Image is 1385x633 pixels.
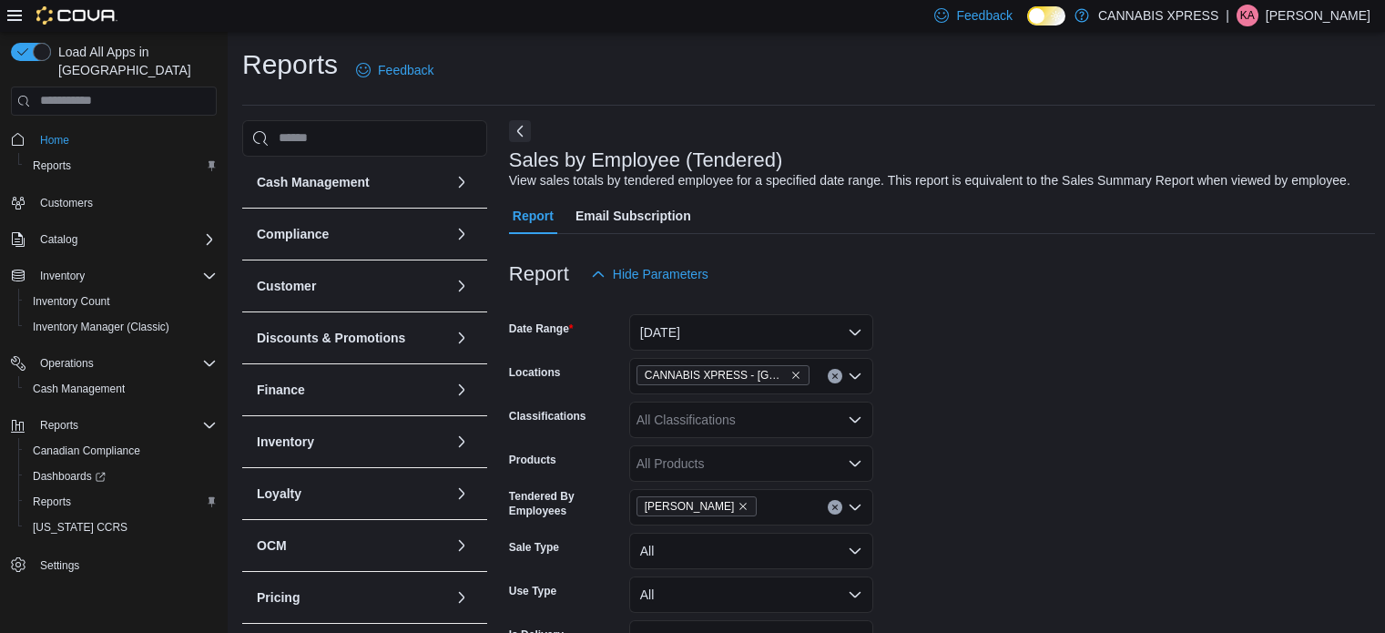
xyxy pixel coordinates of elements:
nav: Complex example [11,119,217,626]
button: Inventory [257,433,447,451]
button: Home [4,127,224,153]
a: Inventory Count [25,291,117,312]
button: Cash Management [451,171,473,193]
button: Compliance [451,223,473,245]
div: Kaylea Anderson-Masson [1237,5,1258,26]
a: Reports [25,491,78,513]
button: Finance [257,381,447,399]
span: Report [513,198,554,234]
span: Reports [25,491,217,513]
button: OCM [451,535,473,556]
a: Feedback [349,52,441,88]
span: Email Subscription [575,198,691,234]
p: | [1226,5,1229,26]
h3: Loyalty [257,485,301,503]
span: Feedback [956,6,1012,25]
button: Reports [4,413,224,438]
button: Loyalty [257,485,447,503]
button: OCM [257,536,447,555]
span: Inventory Manager (Classic) [33,320,169,334]
span: Home [33,128,217,151]
h3: Cash Management [257,173,370,191]
button: Reports [18,489,224,515]
button: Remove Grace Brownson from selection in this group [738,501,749,512]
button: Clear input [828,369,842,383]
label: Locations [509,365,561,380]
span: Load All Apps in [GEOGRAPHIC_DATA] [51,43,217,79]
h3: Sales by Employee (Tendered) [509,149,783,171]
h3: Compliance [257,225,329,243]
span: Feedback [378,61,433,79]
label: Date Range [509,322,574,336]
span: Customers [33,191,217,214]
a: Canadian Compliance [25,440,148,462]
button: Discounts & Promotions [451,327,473,349]
button: Cash Management [18,376,224,402]
label: Products [509,453,556,467]
span: Catalog [40,232,77,247]
a: Inventory Manager (Classic) [25,316,177,338]
span: Operations [40,356,94,371]
span: Reports [25,155,217,177]
span: Settings [40,558,79,573]
h1: Reports [242,46,338,83]
label: Tendered By Employees [509,489,622,518]
button: Customers [4,189,224,216]
button: Inventory [4,263,224,289]
span: [PERSON_NAME] [645,497,735,516]
p: [PERSON_NAME] [1266,5,1370,26]
label: Classifications [509,409,586,424]
button: Customer [257,277,447,295]
button: Reports [33,414,86,436]
span: Reports [33,414,217,436]
h3: OCM [257,536,287,555]
span: Customers [40,196,93,210]
span: Reports [40,418,78,433]
button: Inventory Manager (Classic) [18,314,224,340]
button: Inventory Count [18,289,224,314]
h3: Inventory [257,433,314,451]
button: Remove CANNABIS XPRESS - North Gower (Church Street) from selection in this group [790,370,801,381]
button: Inventory [33,265,92,287]
button: Cash Management [257,173,447,191]
label: Use Type [509,584,556,598]
button: Discounts & Promotions [257,329,447,347]
button: Hide Parameters [584,256,716,292]
button: Open list of options [848,500,862,515]
span: Home [40,133,69,148]
button: Catalog [33,229,85,250]
a: Dashboards [18,464,224,489]
img: Cova [36,6,117,25]
span: Cash Management [25,378,217,400]
h3: Discounts & Promotions [257,329,405,347]
span: Inventory Manager (Classic) [25,316,217,338]
button: Operations [4,351,224,376]
button: Open list of options [848,369,862,383]
button: [DATE] [629,314,873,351]
span: [US_STATE] CCRS [33,520,127,535]
span: Dark Mode [1027,26,1028,26]
h3: Customer [257,277,316,295]
span: Catalog [33,229,217,250]
span: Canadian Compliance [33,444,140,458]
span: Dashboards [33,469,106,484]
h3: Pricing [257,588,300,607]
label: Sale Type [509,540,559,555]
button: All [629,533,873,569]
button: Compliance [257,225,447,243]
span: Reports [33,158,71,173]
button: Finance [451,379,473,401]
button: Reports [18,153,224,179]
span: Hide Parameters [613,265,708,283]
button: Catalog [4,227,224,252]
span: Grace Brownson [636,496,758,516]
button: Clear input [828,500,842,515]
button: Customer [451,275,473,297]
span: Cash Management [33,382,125,396]
span: Settings [33,553,217,576]
button: Settings [4,551,224,577]
span: Washington CCRS [25,516,217,538]
p: CANNABIS XPRESS [1098,5,1218,26]
button: Open list of options [848,413,862,427]
span: CANNABIS XPRESS - North Gower (Church Street) [636,365,810,385]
